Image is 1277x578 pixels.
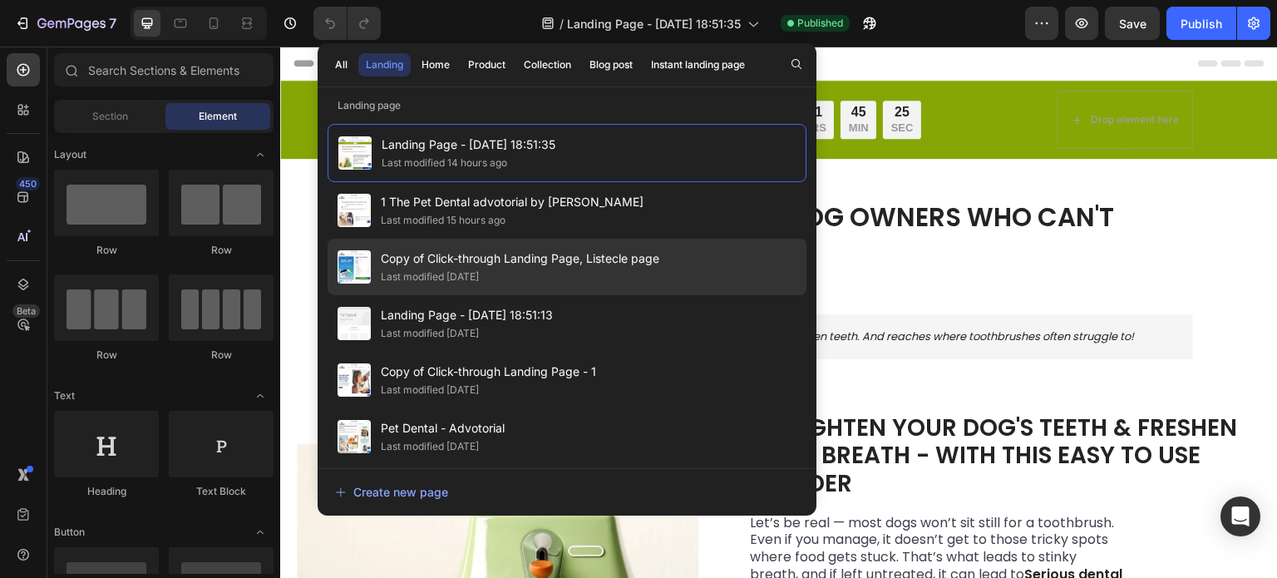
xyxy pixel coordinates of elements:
span: Pet Dental - Advotorial [381,418,505,438]
div: 25 [611,57,634,75]
p: SEC [611,75,634,89]
div: Undo/Redo [313,7,381,40]
div: Text Block [169,484,274,499]
div: Last modified [DATE] [381,382,479,398]
div: Last modified [DATE] [381,325,479,342]
div: Blog post [589,57,633,72]
span: Text [54,388,75,403]
button: All [328,53,355,77]
div: 450 [16,177,40,190]
div: 45 [569,57,589,75]
span: Published [797,16,843,31]
span: FINALLY! A SOLUTION FOR AUSSIE DOG OWNERS WHO CAN'T AFFORD $2000+ VET BILLS [86,152,834,245]
span: Layout [54,147,86,162]
div: Last modified [DATE] [381,438,479,455]
p: HRS [523,75,545,89]
h2: 1. BRIGHTEN YOUR DOG'S TEETH & FRESHEN THEIR BREATH - WITH THIS EASY TO USE POWDER [470,366,981,453]
span: Let’s be real — most dogs won’t sit still for a toothbrush. Even if you manage, it doesn’t get to... [470,467,834,537]
p: Limited time: 50% OFF + FREESHIPPING [358,46,494,101]
div: Row [54,348,159,363]
span: Copy of Click-through Landing Page - 1 [381,362,596,382]
button: Publish [1166,7,1236,40]
button: 7 [7,7,124,40]
div: Home [422,57,450,72]
div: Collection [524,57,571,72]
strong: Note: [105,282,135,298]
i: This new formula targets [MEDICAL_DATA], freshens breath, and helps whiten teeth. And reaches whe... [135,282,854,298]
span: Copy of Click-through Landing Page, Listecle page [381,249,659,269]
div: Create new page [335,483,448,501]
button: Home [414,53,457,77]
div: Row [169,348,274,363]
button: Save [1105,7,1160,40]
div: Last modified [DATE] [381,269,479,285]
div: Heading [54,484,159,499]
div: Drop element here [119,67,207,80]
div: Row [54,243,159,258]
div: Instant landing page [651,57,745,72]
button: Blog post [582,53,640,77]
span: Toggle open [247,141,274,168]
button: Landing [358,53,411,77]
p: MIN [569,75,589,89]
input: Search Sections & Elements [54,53,274,86]
div: Last modified 14 hours ago [382,155,507,171]
div: Product [468,57,505,72]
button: Instant landing page [643,53,752,77]
span: Toggle open [247,519,274,546]
div: Open Intercom Messenger [1220,496,1260,536]
span: Toggle open [247,383,274,409]
span: 1 The Pet Dental advotorial by [PERSON_NAME] [381,192,643,212]
span: / [560,15,564,32]
span: Landing Page - [DATE] 18:51:35 [382,135,555,155]
p: 7 [109,13,116,33]
div: Publish [1181,15,1222,32]
p: Landing page [318,97,816,114]
div: Beta [12,304,40,318]
span: Save [1119,17,1146,31]
span: Landing Page - [DATE] 18:51:35 [567,15,741,32]
span: Element [199,109,237,124]
div: Row [169,243,274,258]
button: Collection [516,53,579,77]
div: 11 [523,57,545,75]
div: Last modified 15 hours ago [381,212,505,229]
span: Landing Page - [DATE] 18:51:13 [381,305,553,325]
span: Section [92,109,128,124]
button: Product [461,53,513,77]
div: Drop element here [811,67,899,80]
div: Landing [366,57,403,72]
div: All [335,57,348,72]
button: Create new page [334,476,800,509]
span: Button [54,525,85,540]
